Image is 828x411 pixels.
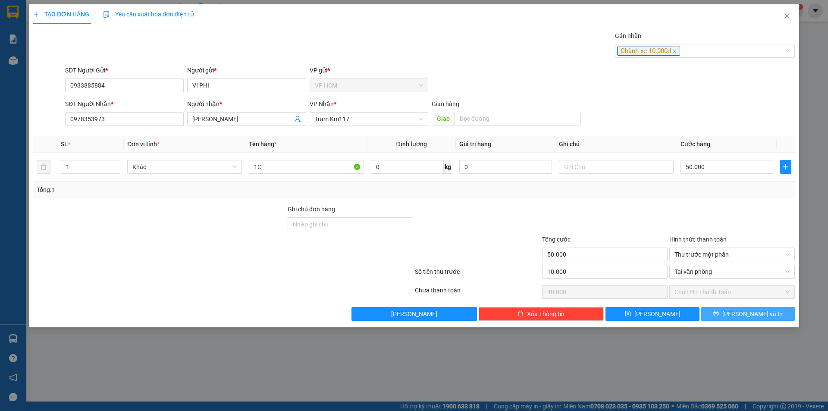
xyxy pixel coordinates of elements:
label: Ghi chú đơn hàng [288,206,335,213]
span: [PERSON_NAME] [391,309,437,319]
button: printer[PERSON_NAME] và In [701,307,795,321]
span: Tên hàng [249,141,277,147]
button: plus [780,160,791,174]
span: save [625,311,631,317]
div: VP gửi [310,66,428,75]
div: SĐT Người Gửi [65,66,184,75]
span: Yêu cầu xuất hóa đơn điện tử [103,11,194,18]
button: Close [775,4,799,28]
span: kg [444,160,452,174]
span: Giao hàng [432,100,459,107]
div: Người gửi [187,66,306,75]
input: 0 [542,265,668,279]
span: user-add [294,116,301,122]
span: Giao [432,112,455,125]
span: Trạm Km117 [315,113,423,125]
label: Hình thức thanh toán [669,236,727,243]
span: Chành xe 10.000đ [617,47,680,56]
span: Tổng cước [542,236,571,243]
span: plus [781,163,791,170]
button: save[PERSON_NAME] [605,307,699,321]
span: Định lượng [396,141,427,147]
div: SĐT Người Nhận [65,99,184,109]
span: delete [517,311,524,317]
input: 0 [459,160,552,174]
span: plus [33,11,39,17]
span: Xóa Thông tin [527,309,565,319]
span: Tại văn phòng [674,265,790,278]
span: Thu trước một phần [674,248,790,261]
span: [PERSON_NAME] và In [722,309,783,319]
th: Ghi chú [555,136,677,153]
span: Chọn HT Thanh Toán [674,286,790,298]
span: [PERSON_NAME] [634,309,681,319]
button: [PERSON_NAME] [351,307,477,321]
span: Khác [132,160,237,173]
span: close [784,13,790,19]
label: Gán nhãn [615,32,641,39]
span: VP Nhận [310,100,334,107]
img: icon [103,11,110,18]
span: SL [61,141,68,147]
div: Tổng: 1 [37,185,320,195]
div: Người nhận [187,99,306,109]
span: Cước hàng [681,141,710,147]
button: delete [37,160,50,174]
span: close [672,49,677,53]
input: Dọc đường [455,112,581,125]
span: printer [713,311,719,317]
span: VP HCM [315,79,423,92]
button: deleteXóa Thông tin [479,307,604,321]
div: Chưa thanh toán [414,286,541,301]
span: Giá trị hàng [459,141,491,147]
label: Số tiền thu trước [415,268,460,275]
span: TẠO ĐƠN HÀNG [33,11,89,18]
input: Ghi chú đơn hàng [288,217,413,231]
input: Ghi Chú [559,160,674,174]
input: VD: Bàn, Ghế [249,160,364,174]
span: Đơn vị tính [127,141,160,147]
